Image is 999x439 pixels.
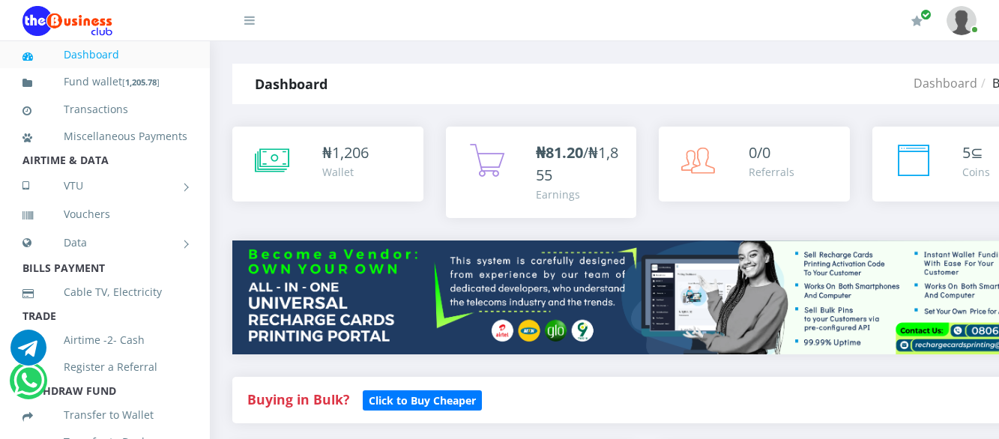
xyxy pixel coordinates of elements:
a: Airtime -2- Cash [22,323,187,357]
a: Dashboard [914,75,977,91]
div: Earnings [536,187,622,202]
a: Dashboard [22,37,187,72]
strong: Buying in Bulk? [247,390,349,408]
b: ₦81.20 [536,142,583,163]
span: Renew/Upgrade Subscription [920,9,932,20]
a: Vouchers [22,197,187,231]
a: ₦81.20/₦1,855 Earnings [446,127,637,218]
div: Wallet [322,164,369,180]
img: Logo [22,6,112,36]
a: Chat for support [13,374,44,399]
i: Renew/Upgrade Subscription [911,15,923,27]
div: ₦ [322,142,369,164]
a: Register a Referral [22,350,187,384]
span: /₦1,855 [536,142,618,185]
a: Fund wallet[1,205.78] [22,64,187,100]
a: Chat for support [10,341,46,366]
div: Coins [962,164,990,180]
a: Data [22,224,187,261]
div: ⊆ [962,142,990,164]
a: 0/0 Referrals [659,127,850,202]
a: VTU [22,167,187,205]
a: Transactions [22,92,187,127]
a: Click to Buy Cheaper [363,390,482,408]
a: ₦1,206 Wallet [232,127,423,202]
b: Click to Buy Cheaper [369,393,476,408]
div: Referrals [749,164,794,180]
img: User [947,6,977,35]
span: 0/0 [749,142,770,163]
a: Cable TV, Electricity [22,275,187,309]
a: Transfer to Wallet [22,398,187,432]
small: [ ] [122,76,160,88]
b: 1,205.78 [125,76,157,88]
strong: Dashboard [255,75,328,93]
a: Miscellaneous Payments [22,119,187,154]
span: 5 [962,142,971,163]
span: 1,206 [332,142,369,163]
